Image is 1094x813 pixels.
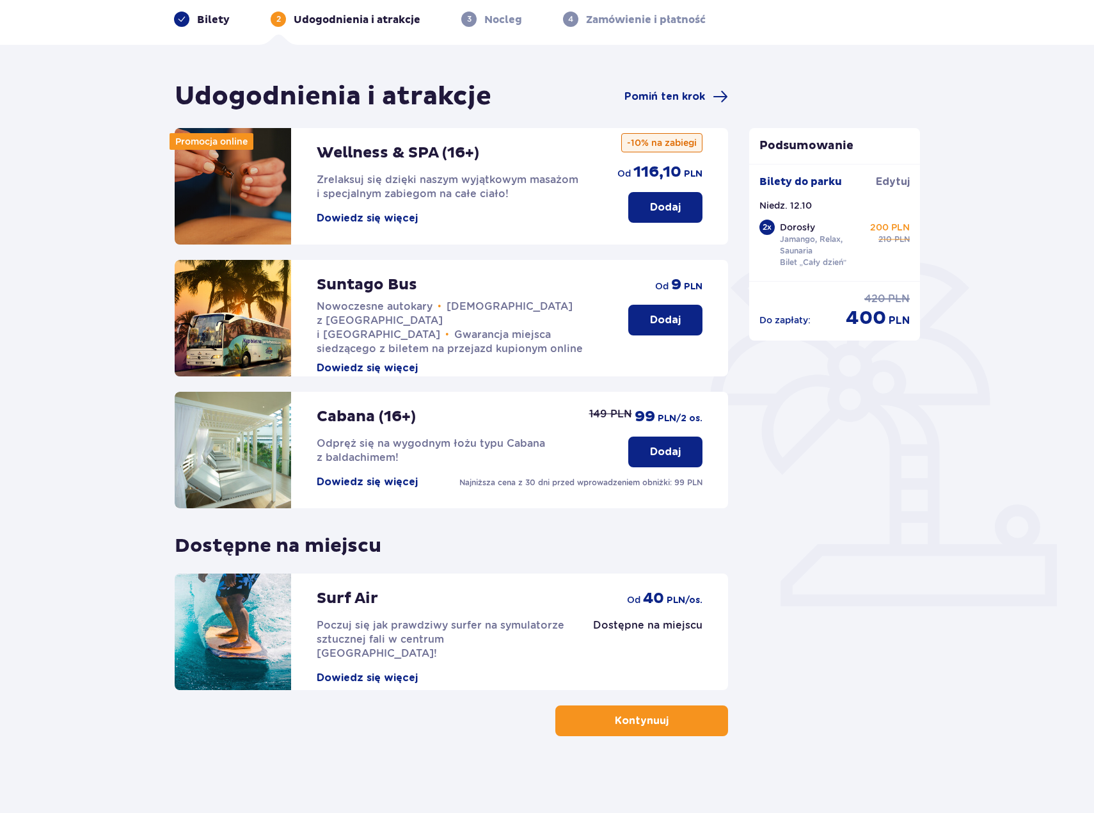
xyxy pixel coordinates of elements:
[889,314,910,328] span: PLN
[635,407,655,426] span: 99
[759,220,775,235] div: 2 x
[197,13,230,27] p: Bilety
[671,275,681,294] span: 9
[615,714,669,728] p: Kontynuuj
[276,13,281,25] p: 2
[445,328,449,341] span: •
[484,13,522,27] p: Nocleg
[317,361,418,375] button: Dowiedz się więcej
[878,234,892,245] span: 210
[667,594,702,607] span: PLN /os.
[317,275,417,294] p: Suntago Bus
[317,300,573,341] span: [DEMOGRAPHIC_DATA] z [GEOGRAPHIC_DATA] i [GEOGRAPHIC_DATA]
[643,589,664,608] span: 40
[846,306,886,330] span: 400
[317,475,418,489] button: Dowiedz się więcej
[317,173,578,200] span: Zrelaksuj się dzięki naszym wyjątkowym masażom i specjalnym zabiegom na całe ciało!
[317,211,418,225] button: Dowiedz się więcej
[624,89,728,104] a: Pomiń ten krok
[317,437,545,463] span: Odpręż się na wygodnym łożu typu Cabana z baldachimem!
[627,593,640,606] span: od
[780,257,847,268] p: Bilet „Cały dzień”
[438,300,441,313] span: •
[633,163,681,182] span: 116,10
[684,280,702,293] span: PLN
[568,13,573,25] p: 4
[759,175,842,189] p: Bilety do parku
[888,292,910,306] span: PLN
[174,12,230,27] div: Bilety
[563,12,706,27] div: 4Zamówienie i płatność
[175,524,381,558] p: Dostępne na miejscu
[586,13,706,27] p: Zamówienie i płatność
[175,392,291,508] img: attraction
[593,618,702,632] p: Dostępne na miejscu
[294,13,420,27] p: Udogodnienia i atrakcje
[759,199,812,212] p: Niedz. 12.10
[621,133,702,152] p: -10% na zabiegi
[658,412,702,425] span: PLN /2 os.
[864,292,885,306] span: 420
[461,12,522,27] div: 3Nocleg
[317,300,432,312] span: Nowoczesne autokary
[628,437,702,467] button: Dodaj
[628,305,702,335] button: Dodaj
[650,200,681,214] p: Dodaj
[175,128,291,245] img: attraction
[175,260,291,376] img: attraction
[555,705,728,736] button: Kontynuuj
[617,167,631,180] span: od
[894,234,910,245] span: PLN
[780,221,815,234] p: Dorosły
[175,81,491,113] h1: Udogodnienia i atrakcje
[650,313,681,327] p: Dodaj
[624,90,705,104] span: Pomiń ten krok
[317,589,378,608] p: Surf Air
[876,175,910,189] span: Edytuj
[317,143,479,163] p: Wellness & SPA (16+)
[780,234,868,257] p: Jamango, Relax, Saunaria
[759,314,811,326] p: Do zapłaty :
[317,407,416,426] p: Cabana (16+)
[870,221,910,234] p: 200 PLN
[317,671,418,685] button: Dowiedz się więcej
[749,138,921,154] p: Podsumowanie
[589,407,632,421] p: 149 PLN
[467,13,472,25] p: 3
[170,133,253,150] div: Promocja online
[459,477,702,488] p: Najniższa cena z 30 dni przed wprowadzeniem obniżki: 99 PLN
[175,574,291,690] img: attraction
[684,168,702,181] span: PLN
[655,280,669,293] span: od
[271,12,420,27] div: 2Udogodnienia i atrakcje
[628,192,702,223] button: Dodaj
[650,445,681,459] p: Dodaj
[317,619,564,659] span: Poczuj się jak prawdziwy surfer na symulatorze sztucznej fali w centrum [GEOGRAPHIC_DATA]!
